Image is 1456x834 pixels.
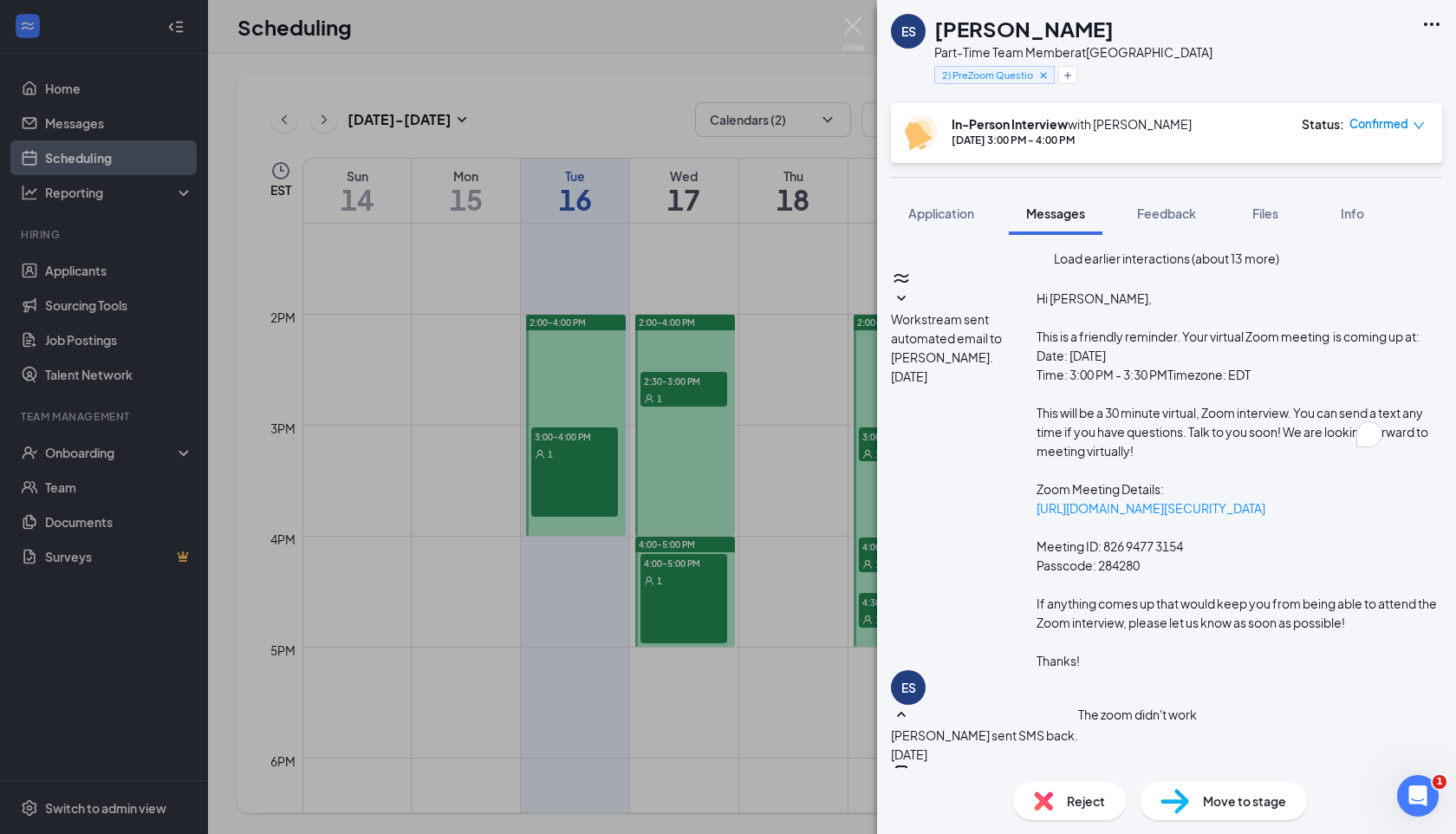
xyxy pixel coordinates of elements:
[1063,70,1073,81] svg: Plus
[952,133,1192,147] div: [DATE] 3:00 PM - 4:00 PM
[1037,537,1442,556] p: Meeting ID: 826 9477 3154
[1037,346,1442,365] p: Date: [DATE]
[1203,792,1286,811] span: Move to stage
[1078,707,1197,722] span: The zoom didn't work
[1137,205,1196,221] span: Feedback
[1054,249,1279,268] button: Load earlier interactions (about 13 more)
[1026,205,1085,221] span: Messages
[934,43,1212,61] div: Part-Time Team Member at [GEOGRAPHIC_DATA]
[1037,500,1265,516] a: [URL][DOMAIN_NAME][SECURITY_DATA]
[1252,205,1278,221] span: Files
[901,23,916,40] div: ES
[942,68,1033,82] span: 2) PreZoom Questionnaire
[1058,66,1077,84] button: Plus
[1037,403,1442,460] p: This will be a 30 minute virtual, Zoom interview. You can send a text any time if you have questi...
[1037,651,1442,670] p: Thanks!
[934,14,1114,43] h1: [PERSON_NAME]
[1302,115,1344,133] div: Status :
[1037,69,1050,81] svg: Cross
[908,205,974,221] span: Application
[1037,327,1442,346] p: This is a friendly reminder. Your virtual Zoom meeting is coming up at:
[1421,14,1442,35] svg: Ellipses
[1037,556,1442,575] p: Passcode: 284280
[1349,115,1408,133] span: Confirmed
[891,367,927,386] span: [DATE]
[1037,460,1442,498] p: Zoom Meeting Details:
[891,764,912,785] svg: MobileSms
[952,115,1192,133] div: with [PERSON_NAME]
[891,289,912,309] svg: SmallChevronDown
[952,116,1068,132] b: In-Person Interview
[901,679,916,696] div: ES
[891,705,912,726] svg: SmallChevronUp
[1067,792,1105,811] span: Reject
[1037,289,1442,308] p: Hi [PERSON_NAME],
[891,745,927,764] span: [DATE]
[891,311,1002,365] span: Workstream sent automated email to [PERSON_NAME].
[891,268,912,289] svg: WorkstreamLogo
[1433,775,1446,789] span: 1
[1341,205,1364,221] span: Info
[1413,120,1425,132] span: down
[1037,365,1442,384] p: Time: 3:00 PM - 3:30 PMTimezone: EDT
[1397,775,1439,817] iframe: Intercom live chat
[891,727,1078,743] span: [PERSON_NAME] sent SMS back.
[1037,594,1442,632] p: If anything comes up that would keep you from being able to attend the Zoom interview, please let...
